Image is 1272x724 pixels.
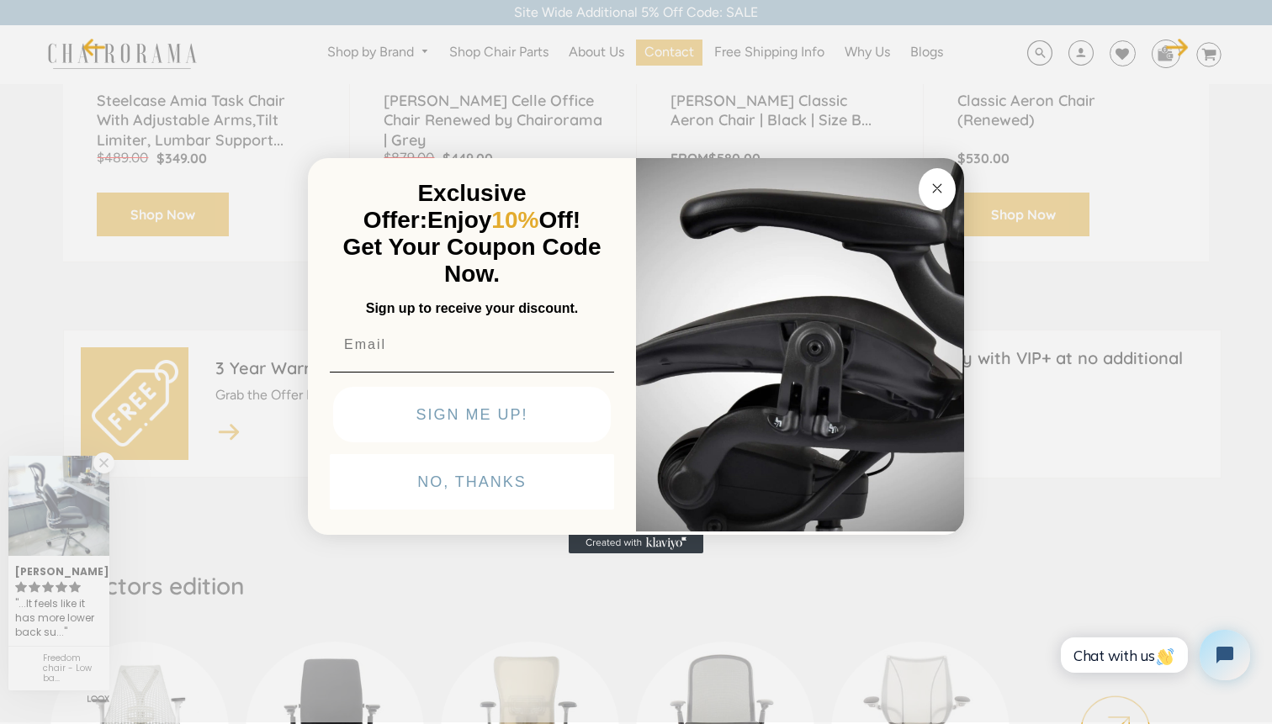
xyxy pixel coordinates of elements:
button: SIGN ME UP! [333,387,611,442]
span: Exclusive Offer: [363,180,527,233]
button: Next [1163,32,1192,61]
a: Created with Klaviyo - opens in a new tab [569,533,703,553]
img: 92d77583-a095-41f6-84e7-858462e0427a.jpeg [636,155,964,531]
input: Email [330,328,614,362]
iframe: Tidio Chat [1042,616,1264,695]
button: Close dialog [919,168,956,210]
img: underline [330,372,614,373]
span: Get Your Coupon Code Now. [343,234,602,287]
span: Sign up to receive your discount. [366,301,578,315]
button: Previous [80,32,109,61]
button: NO, THANKS [330,454,614,510]
span: Enjoy Off! [427,207,580,233]
span: 10% [491,207,538,233]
